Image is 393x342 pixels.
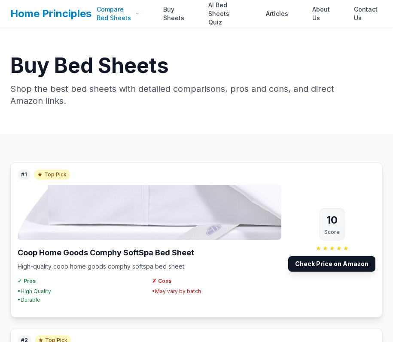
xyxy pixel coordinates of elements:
li: • High Quality [18,288,147,295]
span: ✗ [152,278,156,284]
img: Coop Home Goods Comphy SoftSpa Bed Sheet [18,185,281,240]
h1: Buy Bed Sheets [10,55,383,76]
p: Shop the best bed sheets with detailed comparisons, pros and cons, and direct Amazon links. [10,83,340,107]
div: Score [324,229,340,236]
a: Contact Us [349,5,383,22]
span: Top Pick [34,169,70,180]
li: • Durable [18,297,147,303]
a: Articles [261,5,293,22]
a: About Us [307,5,335,22]
a: Check Price on Amazon [288,256,375,272]
span: #1 [18,169,30,180]
div: Compare Bed Sheets [91,5,144,22]
span: ✓ [18,278,22,284]
a: Buy Sheets [158,5,189,22]
h3: Coop Home Goods Comphy SoftSpa Bed Sheet [18,247,281,259]
p: High-quality coop home goods comphy softspa bed sheet [18,262,281,271]
h4: Cons [152,278,281,284]
h4: Pros [18,278,147,284]
a: AI Bed Sheets Quiz [203,5,247,22]
a: Home Principles [10,7,91,20]
li: • May vary by batch [152,288,281,295]
div: 10 [324,213,340,227]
